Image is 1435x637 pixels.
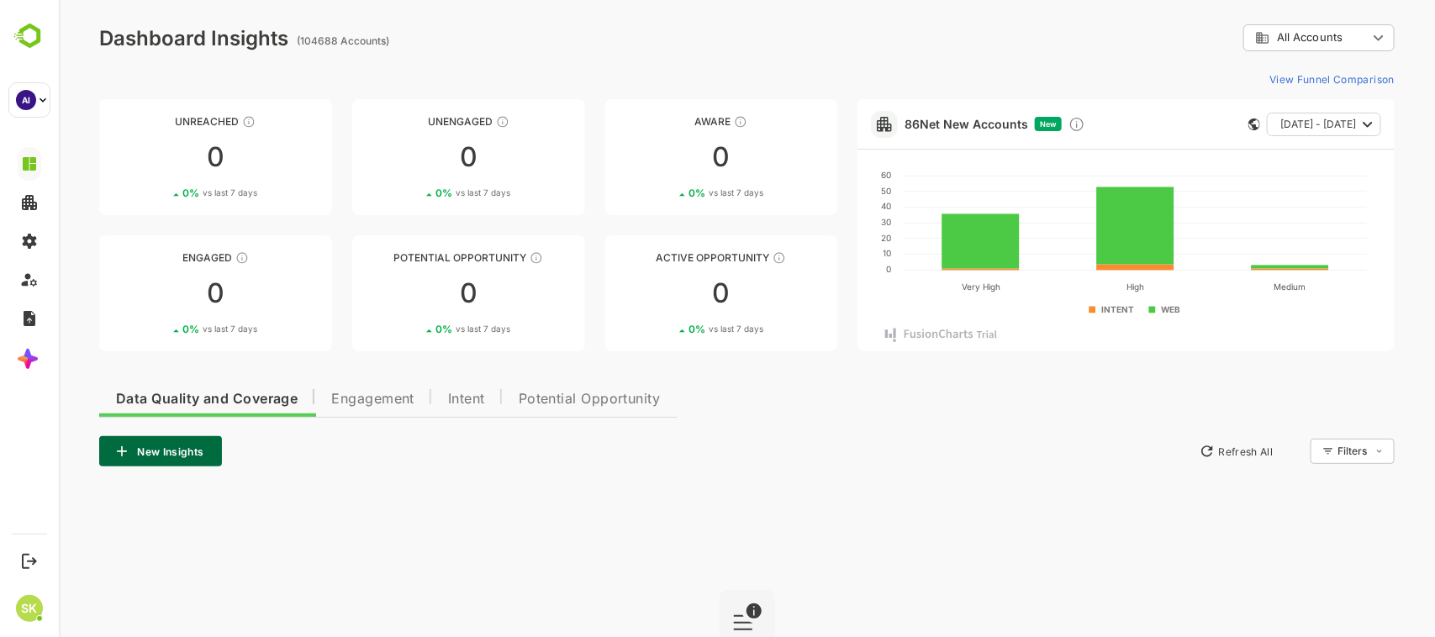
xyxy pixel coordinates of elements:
[650,187,704,199] span: vs last 7 days
[1196,30,1309,45] div: All Accounts
[293,99,526,215] a: UnengagedThese accounts have not shown enough engagement and need nurturing00%vs last 7 days
[1184,22,1336,55] div: All Accounts
[1204,66,1336,92] button: View Funnel Comparison
[377,323,451,335] div: 0 %
[377,187,451,199] div: 0 %
[903,282,942,292] text: Very High
[822,201,832,211] text: 40
[57,392,239,406] span: Data Quality and Coverage
[822,217,832,227] text: 30
[822,186,832,196] text: 50
[1277,436,1336,466] div: Filters
[630,187,704,199] div: 0 %
[124,323,198,335] div: 0 %
[1216,282,1248,292] text: Medium
[824,248,832,258] text: 10
[389,392,426,406] span: Intent
[471,251,484,265] div: These accounts are MQAs and can be passed on to Inside Sales
[981,119,998,129] span: New
[40,115,273,128] div: Unreached
[40,251,273,264] div: Engaged
[1208,113,1322,136] button: [DATE] - [DATE]
[293,280,526,307] div: 0
[124,187,198,199] div: 0 %
[397,187,451,199] span: vs last 7 days
[1190,118,1201,130] div: This card does not support filter and segments
[238,34,335,47] ag: (104688 Accounts)
[40,235,273,351] a: EngagedThese accounts are warm, further nurturing would qualify them to MQAs00%vs last 7 days
[40,144,273,171] div: 0
[1218,31,1284,44] span: All Accounts
[1068,282,1085,292] text: High
[1010,116,1026,133] div: Discover new ICP-fit accounts showing engagement — via intent surges, anonymous website visits, L...
[1221,113,1297,135] span: [DATE] - [DATE]
[8,20,51,52] img: BambooboxLogoMark.f1c84d78b4c51b1a7b5f700c9845e183.svg
[546,235,779,351] a: Active OpportunityThese accounts have open opportunities which might be at any of the Sales Stage...
[460,392,602,406] span: Potential Opportunity
[293,115,526,128] div: Unengaged
[630,323,704,335] div: 0 %
[293,251,526,264] div: Potential Opportunity
[40,26,229,50] div: Dashboard Insights
[272,392,356,406] span: Engagement
[822,170,832,180] text: 60
[546,251,779,264] div: Active Opportunity
[714,251,727,265] div: These accounts have open opportunities which might be at any of the Sales Stages
[546,280,779,307] div: 0
[16,90,36,110] div: AI
[397,323,451,335] span: vs last 7 days
[1133,438,1221,465] button: Refresh All
[546,144,779,171] div: 0
[177,251,190,265] div: These accounts are warm, further nurturing would qualify them to MQAs
[144,323,198,335] span: vs last 7 days
[546,115,779,128] div: Aware
[293,144,526,171] div: 0
[827,264,832,274] text: 0
[1279,445,1309,457] div: Filters
[293,235,526,351] a: Potential OpportunityThese accounts are MQAs and can be passed on to Inside Sales00%vs last 7 days
[675,115,688,129] div: These accounts have just entered the buying cycle and need further nurturing
[846,117,969,131] a: 86Net New Accounts
[40,99,273,215] a: UnreachedThese accounts have not been engaged with for a defined time period00%vs last 7 days
[183,115,197,129] div: These accounts have not been engaged with for a defined time period
[437,115,451,129] div: These accounts have not shown enough engagement and need nurturing
[822,233,832,243] text: 20
[16,595,43,622] div: SK
[40,436,163,466] button: New Insights
[650,323,704,335] span: vs last 7 days
[546,99,779,215] a: AwareThese accounts have just entered the buying cycle and need further nurturing00%vs last 7 days
[18,550,40,572] button: Logout
[144,187,198,199] span: vs last 7 days
[40,280,273,307] div: 0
